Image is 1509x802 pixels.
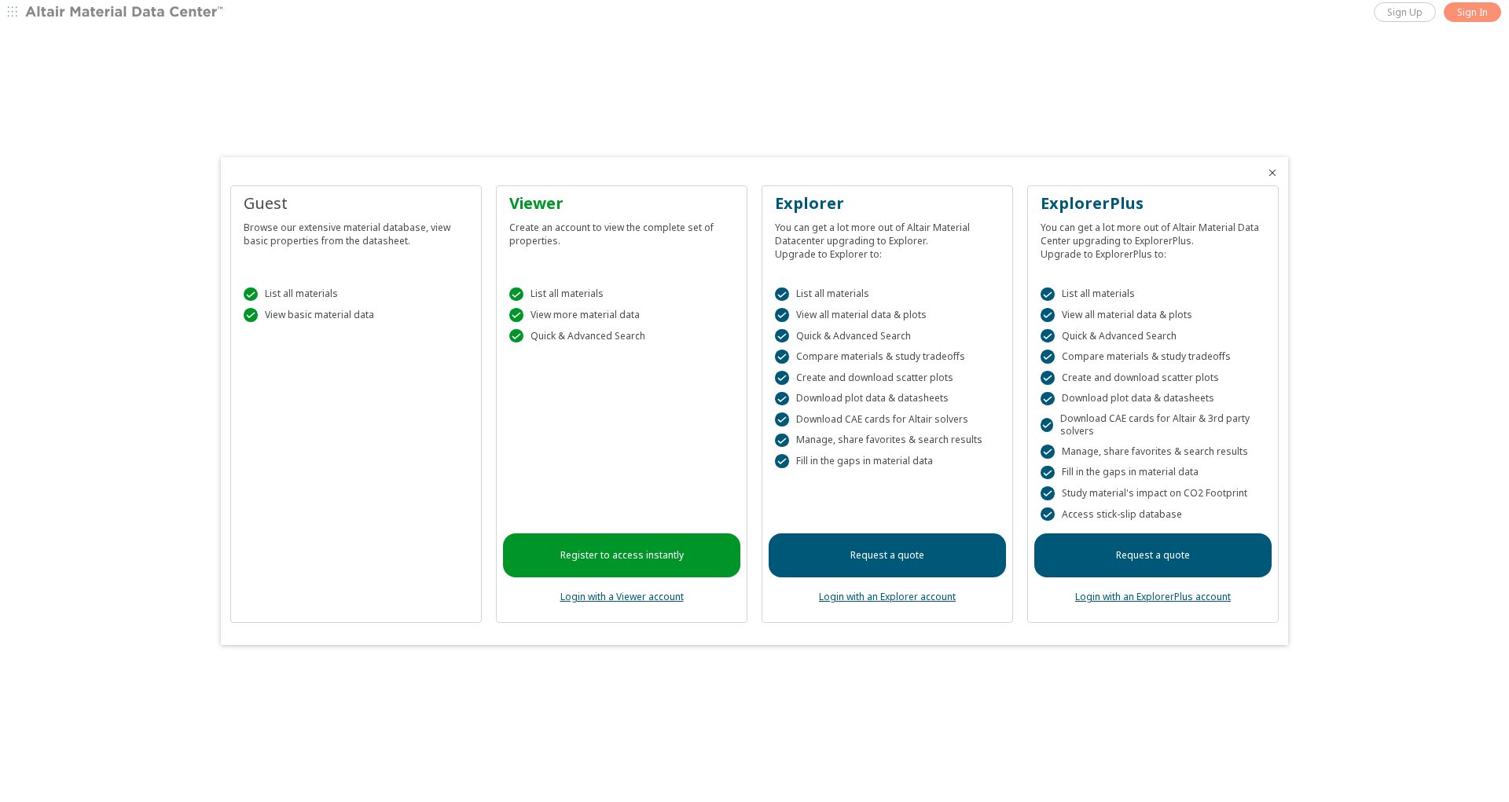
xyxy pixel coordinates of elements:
[1041,392,1265,406] div: Download plot data & datasheets
[509,308,734,322] div: View more material data
[1075,590,1231,603] a: Login with an ExplorerPlus account
[775,329,789,343] div: 
[1041,486,1055,500] div: 
[1041,371,1265,385] div: Create and download scatter plots
[1041,445,1265,459] div: Manage, share favorites & search results
[1041,507,1265,522] div: Access stick-slip database
[819,590,956,603] a: Login with an Explorer account
[775,371,1000,385] div: Create and download scatter plots
[775,371,789,385] div: 
[1041,192,1265,214] div: ExplorerPlus
[1041,308,1055,322] div: 
[244,192,468,214] div: Guest
[1041,412,1265,438] div: Download CAE cards for Altair & 3rd party solvers
[1041,486,1265,500] div: Study material's impact on CO2 Footprint
[244,308,258,322] div: 
[1041,418,1053,432] div: 
[775,287,1000,302] div: List all materials
[1041,214,1265,261] div: You can get a lot more out of Altair Material Data Center upgrading to ExplorerPlus. Upgrade to E...
[509,329,523,343] div: 
[560,590,684,603] a: Login with a Viewer account
[1041,329,1265,343] div: Quick & Advanced Search
[244,287,258,302] div: 
[1041,308,1265,322] div: View all material data & plots
[775,308,789,322] div: 
[1041,329,1055,343] div: 
[1041,507,1055,522] div: 
[244,308,468,322] div: View basic material data
[1266,167,1279,179] button: Close
[775,329,1000,343] div: Quick & Advanced Search
[775,287,789,302] div: 
[1041,371,1055,385] div: 
[509,287,734,302] div: List all materials
[1041,466,1265,480] div: Fill in the gaps in material data
[775,454,789,468] div: 
[1041,350,1055,364] div: 
[775,434,789,448] div: 
[775,350,789,364] div: 
[775,454,1000,468] div: Fill in the gaps in material data
[1041,287,1265,302] div: List all materials
[509,192,734,214] div: Viewer
[1041,445,1055,459] div: 
[775,392,789,406] div: 
[769,533,1006,577] a: Request a quote
[244,214,468,247] div: Browse our extensive material database, view basic properties from the datasheet.
[503,533,740,577] a: Register to access instantly
[775,412,789,427] div: 
[775,412,1000,427] div: Download CAE cards for Altair solvers
[775,434,1000,448] div: Manage, share favorites & search results
[509,214,734,247] div: Create an account to view the complete set of properties.
[509,329,734,343] div: Quick & Advanced Search
[1041,350,1265,364] div: Compare materials & study tradeoffs
[509,308,523,322] div: 
[775,392,1000,406] div: Download plot data & datasheets
[1034,533,1272,577] a: Request a quote
[509,287,523,302] div: 
[1041,466,1055,480] div: 
[775,350,1000,364] div: Compare materials & study tradeoffs
[775,192,1000,214] div: Explorer
[1041,392,1055,406] div: 
[1041,287,1055,302] div: 
[775,214,1000,261] div: You can get a lot more out of Altair Material Datacenter upgrading to Explorer. Upgrade to Explor...
[244,287,468,302] div: List all materials
[775,308,1000,322] div: View all material data & plots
